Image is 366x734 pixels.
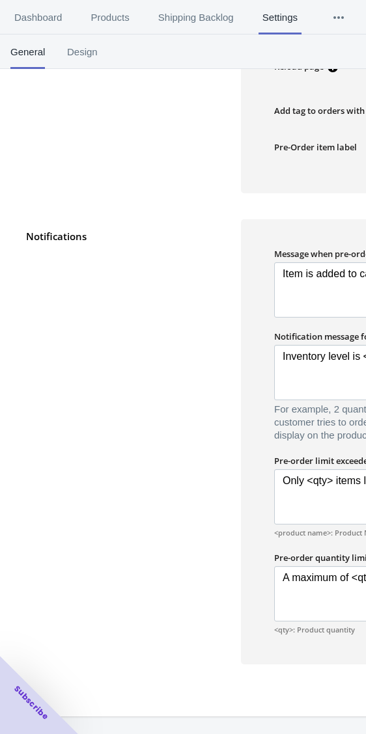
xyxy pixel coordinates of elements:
[26,230,228,243] label: Notifications
[10,35,45,69] span: General
[10,1,66,34] span: Dashboard
[154,1,238,34] span: Shipping Backlog
[87,1,133,34] span: Products
[12,683,51,722] span: Subscribe
[274,141,357,153] label: Pre-Order item label
[259,1,302,34] span: Settings
[312,1,365,34] button: More tabs
[66,35,98,69] span: Design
